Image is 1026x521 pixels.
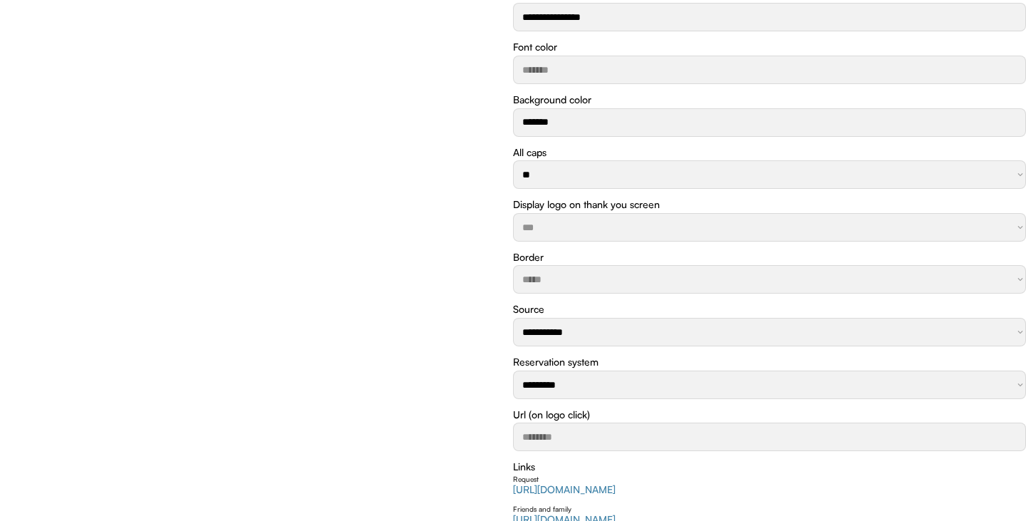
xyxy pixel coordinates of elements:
[513,505,571,512] div: Friends and family
[513,93,591,107] div: Background color
[513,145,546,160] div: All caps
[513,250,544,264] div: Border
[513,40,557,54] div: Font color
[513,302,544,316] div: Source
[513,197,660,212] div: Display logo on thank you screen
[513,460,535,474] div: Links
[513,485,616,495] div: [URL][DOMAIN_NAME]
[513,355,598,369] div: Reservation system
[513,483,616,497] a: [URL][DOMAIN_NAME]
[513,408,590,422] div: Url (on logo click)
[513,475,539,483] div: Request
